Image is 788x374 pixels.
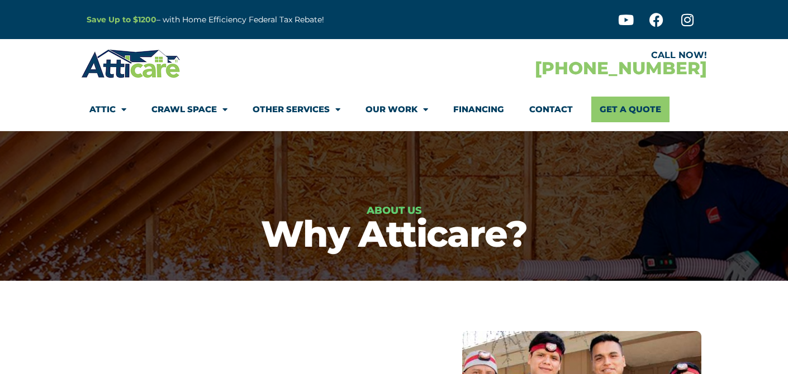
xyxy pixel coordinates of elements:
h6: About Us [6,205,782,215]
h1: Why Atticare? [6,215,782,252]
div: CALL NOW! [394,51,707,60]
p: – with Home Efficiency Federal Tax Rebate! [87,13,449,26]
a: Attic [89,97,126,122]
nav: Menu [89,97,699,122]
a: Save Up to $1200 [87,15,156,25]
a: Our Work [365,97,428,122]
a: Crawl Space [151,97,227,122]
a: Contact [529,97,573,122]
a: Get A Quote [591,97,670,122]
a: Financing [453,97,504,122]
a: Other Services [253,97,340,122]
